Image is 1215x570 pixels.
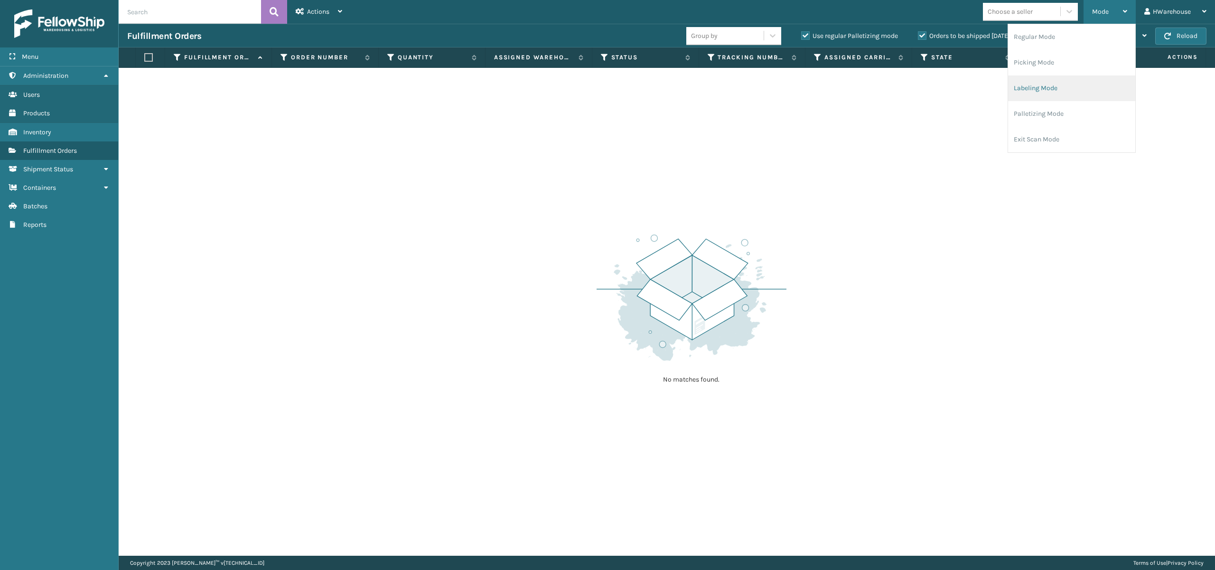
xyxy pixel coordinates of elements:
[14,9,104,38] img: logo
[1168,560,1204,566] a: Privacy Policy
[801,32,898,40] label: Use regular Palletizing mode
[691,31,718,41] div: Group by
[611,53,681,62] label: Status
[398,53,467,62] label: Quantity
[291,53,360,62] label: Order Number
[1008,50,1135,75] li: Picking Mode
[23,128,51,136] span: Inventory
[23,184,56,192] span: Containers
[1008,127,1135,152] li: Exit Scan Mode
[718,53,787,62] label: Tracking Number
[824,53,894,62] label: Assigned Carrier Service
[1008,24,1135,50] li: Regular Mode
[494,53,574,62] label: Assigned Warehouse
[1133,556,1204,570] div: |
[23,109,50,117] span: Products
[23,221,47,229] span: Reports
[307,8,329,16] span: Actions
[931,53,1000,62] label: State
[1155,28,1206,45] button: Reload
[1092,8,1109,16] span: Mode
[23,165,73,173] span: Shipment Status
[130,556,264,570] p: Copyright 2023 [PERSON_NAME]™ v [TECHNICAL_ID]
[22,53,38,61] span: Menu
[1129,49,1204,65] span: Actions
[918,32,1010,40] label: Orders to be shipped [DATE]
[23,147,77,155] span: Fulfillment Orders
[23,91,40,99] span: Users
[1133,560,1166,566] a: Terms of Use
[127,30,201,42] h3: Fulfillment Orders
[988,7,1033,17] div: Choose a seller
[23,202,47,210] span: Batches
[1008,75,1135,101] li: Labeling Mode
[184,53,253,62] label: Fulfillment Order Id
[23,72,68,80] span: Administration
[1008,101,1135,127] li: Palletizing Mode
